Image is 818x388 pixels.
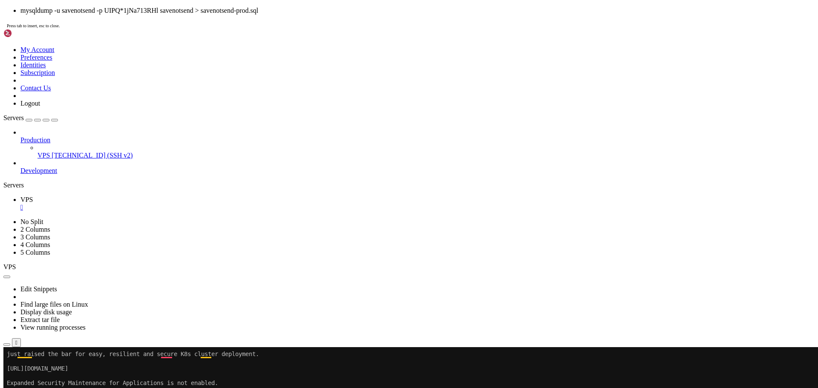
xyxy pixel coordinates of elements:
x-row: 1 updates could not be installed automatically. For more details, [3,119,707,126]
x-row: -> ^C [3,271,707,279]
div: Servers [3,181,815,189]
span: Production [20,136,50,144]
x-row: see /var/log/unattended-upgrades/unattended-upgrades.log [3,126,707,134]
span: Development [20,167,57,174]
x-row: Enter password: [3,170,707,177]
li: Development [20,159,815,175]
a: 4 Columns [20,241,50,248]
a:  [20,204,815,211]
div: (59, 44) [215,322,219,329]
x-row: Your MySQL connection id is 1623 [3,184,707,192]
a: Subscription [20,69,55,76]
x-row: root@srv893663:/home/savenotsend# mysql -u savenotsend -p [3,163,707,170]
span: Servers [3,114,24,121]
span: VPS [20,196,33,203]
span: Press tab to insert, esc to close. [7,23,60,28]
x-row: just raised the bar for easy, resilient and secure K8s cluster deployment. [3,3,707,11]
x-row: mysqldump: Error: 'Access denied; you need (at least one of) the PROCESS privilege(s) for this op... [3,308,707,315]
x-row: Oracle is a registered trademark of Oracle Corporation and/or its [3,221,707,228]
img: Shellngn [3,29,52,37]
a: Development [20,167,815,175]
x-row: root@srv893663:/home/savenotsend# mysqldump -u savenotsend savenotsend > savenotsend-prod.sql [3,322,707,329]
x-row: root@srv893663:~# cd /home/savenotsend [3,155,707,163]
a: Edit Snippets [20,285,57,293]
x-row: 2 additional security updates can be applied with ESM Apps. [3,69,707,76]
x-row: Enter password: [3,300,707,308]
li: mysqldump -u savenotsend -p UIPQ*1jNa713RHl savenotsend > savenotsend-prod.sql [20,7,815,14]
a: Contact Us [20,84,51,92]
x-row: 7 updates can be applied immediately. [3,47,707,54]
a: Display disk usage [20,308,72,316]
x-row: Server version: 8.0.43-0ubuntu0.22.04.1 (Ubuntu) [3,192,707,199]
span: VPS [3,263,16,270]
div:  [15,339,17,346]
x-row: Type 'help;' or '\h' for help. Type '\c' to clear the current input statement. [3,250,707,257]
x-row: Run 'do-release-upgrade' to upgrade to it. [3,98,707,105]
x-row: mysql> mysqldump -u savenotsend -p UIPQ*1jNa713RHl savenotsend > savenotsend-prod.sql [3,264,707,271]
x-row: mysqldump: Got error: 1044: Access denied for user 'savenotsend'@'localhost' to database 'UIPQ*1j... [3,315,707,322]
li: Production [20,129,815,159]
a: 5 Columns [20,249,50,256]
a: Production [20,136,815,144]
x-row: Welcome to the MySQL monitor. Commands end with ; or \g. [3,177,707,184]
a: View running processes [20,324,86,331]
x-row: affiliates. Other names may be trademarks of their respective [3,228,707,235]
a: 3 Columns [20,233,50,241]
a: Logout [20,100,40,107]
x-row: root@srv893663:/home/savenotsend# mysqldump -u savenotsend -p UIPQ*1jNa713RHl savenotsend > saven... [3,293,707,300]
span: [TECHNICAL_ID] (SSH v2) [52,152,132,159]
a: Servers [3,114,58,121]
x-row: Copyright (c) 2000, 2025, Oracle and/or its affiliates. [3,206,707,213]
a: Identities [20,61,46,69]
x-row: Expanded Security Maintenance for Applications is not enabled. [3,32,707,40]
button:  [12,338,21,347]
x-row: To see these additional updates run: apt list --upgradable [3,54,707,61]
x-row: Bye [3,286,707,293]
x-row: [URL][DOMAIN_NAME] [3,18,707,25]
li: VPS [TECHNICAL_ID] (SSH v2) [37,144,815,159]
x-row: Last login: [DATE] from [TECHNICAL_ID] [3,148,707,155]
x-row: *** System restart required *** [3,141,707,148]
x-row: owners. [3,235,707,242]
a: My Account [20,46,55,53]
x-row: New release '24.04.3 LTS' available. [3,90,707,98]
a: Preferences [20,54,52,61]
x-row: Learn more about enabling ESM Apps service at [URL][DOMAIN_NAME] [3,76,707,83]
a: No Split [20,218,43,225]
a: 2 Columns [20,226,50,233]
a: Find large files on Linux [20,301,88,308]
a: VPS [TECHNICAL_ID] (SSH v2) [37,152,815,159]
span: VPS [37,152,50,159]
x-row: mysql> exit [3,279,707,286]
a: VPS [20,196,815,211]
a: Extract tar file [20,316,60,323]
